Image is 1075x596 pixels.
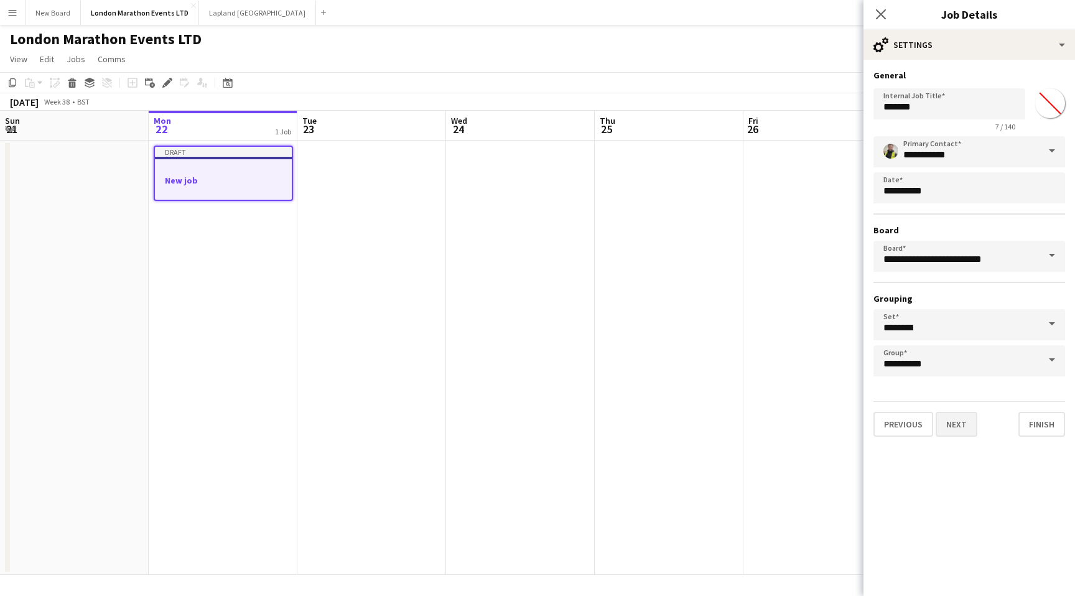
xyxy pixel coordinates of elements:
[600,115,615,126] span: Thu
[152,122,171,136] span: 22
[98,54,126,65] span: Comms
[154,115,171,126] span: Mon
[300,122,317,136] span: 23
[154,146,293,201] app-job-card: DraftNew job
[985,122,1025,131] span: 7 / 140
[873,293,1065,304] h3: Grouping
[3,122,20,136] span: 21
[302,115,317,126] span: Tue
[449,122,467,136] span: 24
[26,1,81,25] button: New Board
[41,97,72,106] span: Week 38
[93,51,131,67] a: Comms
[5,115,20,126] span: Sun
[275,127,291,136] div: 1 Job
[77,97,90,106] div: BST
[10,54,27,65] span: View
[747,122,758,136] span: 26
[199,1,316,25] button: Lapland [GEOGRAPHIC_DATA]
[67,54,85,65] span: Jobs
[748,115,758,126] span: Fri
[873,412,933,437] button: Previous
[873,225,1065,236] h3: Board
[10,96,39,108] div: [DATE]
[451,115,467,126] span: Wed
[863,30,1075,60] div: Settings
[936,412,977,437] button: Next
[40,54,54,65] span: Edit
[155,175,292,186] h3: New job
[863,6,1075,22] h3: Job Details
[62,51,90,67] a: Jobs
[10,30,202,49] h1: London Marathon Events LTD
[5,51,32,67] a: View
[35,51,59,67] a: Edit
[1018,412,1065,437] button: Finish
[598,122,615,136] span: 25
[81,1,199,25] button: London Marathon Events LTD
[155,147,292,157] div: Draft
[873,70,1065,81] h3: General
